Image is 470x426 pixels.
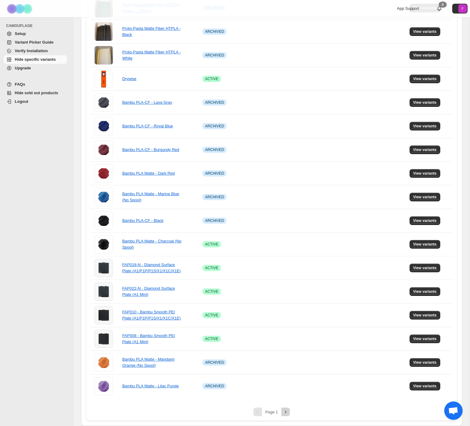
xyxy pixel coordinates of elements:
span: View variants [413,218,437,223]
button: View variants [410,216,441,225]
span: View variants [413,100,437,105]
span: View variants [413,53,437,58]
a: Bambu PLA Matte - Lilac Purple [122,384,179,388]
span: ARCHIVED [205,195,224,199]
span: ACTIVE [205,265,218,270]
span: ARCHIVED [205,218,224,223]
span: ACTIVE [205,242,218,247]
button: View variants [410,75,441,83]
span: Verify Installation [15,48,48,53]
img: FAP018-N - Diamond Surface Plate (A1/P1P/P1S/X1/X1C/X1E) [94,259,113,277]
a: Logout [4,97,67,106]
span: Hide specific variants [15,57,56,62]
span: View variants [413,336,437,341]
button: View variants [410,287,441,296]
img: Bambu PLA Matte - Mandarin Orange (No Spool) [94,353,113,372]
img: Proto-Pasta Matte Fiber HTPLA - Black [94,22,113,41]
img: Bambu PLA-CF - Lava Gray [94,93,113,112]
span: ACTIVE [205,289,218,294]
button: View variants [410,169,441,178]
button: Next [281,408,290,416]
a: Bambu PLA-CF - Black [122,218,163,223]
a: Open chat [444,401,463,420]
span: ARCHIVED [205,124,224,129]
a: Bambu PLA Matte - Mandarin Orange (No Spool) [122,357,175,368]
img: Camouflage [5,0,36,17]
a: FAQs [4,80,67,89]
a: Bambu PLA Matte - Dark Red [122,171,175,176]
a: Proto-Pasta Matte Fiber HTPLA - Black [122,26,181,37]
img: Bambu PLA Matte - Lilac Purple [94,377,113,395]
span: Page 1 [265,410,278,414]
a: Proto-Pasta Matte Fiber HTPLA - White [122,50,181,60]
span: ACTIVE [205,336,218,341]
img: Proto-Pasta Matte Fiber HTPLA - White [94,46,113,64]
img: Bambu PLA-CF - Royal Blue [94,117,113,135]
img: Bambu PLA-CF - Black [94,211,113,230]
a: Upgrade [4,64,67,72]
button: Avatar with initials F [452,4,468,14]
span: Variant Picker Guide [15,40,53,45]
button: View variants [410,51,441,60]
span: ARCHIVED [205,171,224,176]
button: View variants [410,335,441,343]
img: FAP022-N - Diamond Surface Plate (A1 Mini) [94,282,113,301]
span: ARCHIVED [205,147,224,152]
button: View variants [410,122,441,130]
span: View variants [413,124,437,129]
img: Bambu PLA Matte - Marine Blue (No Spool) [94,188,113,206]
button: View variants [410,145,441,154]
img: Bambu PLA-CF - Burgundy Red [94,141,113,159]
span: ACTIVE [205,313,218,318]
button: View variants [410,358,441,367]
span: ARCHIVED [205,29,224,34]
button: View variants [410,382,441,390]
span: Setup [15,31,26,36]
span: Logout [15,99,28,104]
nav: Pagination [91,408,453,416]
a: Bambu PLA Matte - Charcoal (No Spool) [122,239,181,250]
img: Bambu PLA Matte - Charcoal (No Spool) [94,235,113,254]
span: ARCHIVED [205,384,224,389]
span: ARCHIVED [205,53,224,58]
span: Hide sold out products [15,91,58,95]
a: FAP018-N - Diamond Surface Plate (A1/P1P/P1S/X1/X1C/X1E) [122,262,181,273]
img: FAP010 - Bambu Smooth PEI Plate (A1/P1P/P1S/X1/X1C/X1E) [94,306,113,324]
span: View variants [413,242,437,247]
span: ARCHIVED [205,100,224,105]
span: CAMOUFLAGE [6,23,69,28]
button: View variants [410,240,441,249]
span: Avatar with initials F [458,4,467,13]
div: 0 [439,2,447,8]
a: Verify Installation [4,47,67,55]
a: Bambu PLA-CF - Royal Blue [122,124,173,128]
span: Upgrade [15,66,31,70]
a: Bambu PLA-CF - Burgundy Red [122,147,179,152]
span: View variants [413,384,437,389]
a: FAP010 - Bambu Smooth PEI Plate (A1/P1P/P1S/X1/X1C/X1E) [122,310,181,320]
img: Bambu PLA Matte - Dark Red [94,164,113,183]
span: App Support [397,6,419,11]
a: Hide specific variants [4,55,67,64]
span: View variants [413,195,437,199]
span: View variants [413,289,437,294]
span: View variants [413,360,437,365]
span: View variants [413,76,437,81]
span: ARCHIVED [205,360,224,365]
a: Hide sold out products [4,89,67,97]
button: View variants [410,98,441,107]
span: View variants [413,147,437,152]
span: View variants [413,29,437,34]
a: Variant Picker Guide [4,38,67,47]
a: Drywise [122,76,136,81]
button: View variants [410,193,441,201]
img: FAP008 - Bambu Smooth PEI Plate (A1 Mini) [94,330,113,348]
span: ACTIVE [205,76,218,81]
text: F [462,7,464,10]
span: FAQs [15,82,25,87]
a: Setup [4,29,67,38]
span: View variants [413,313,437,318]
a: Bambu PLA-CF - Lava Gray [122,100,172,105]
button: View variants [410,264,441,272]
button: View variants [410,311,441,319]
